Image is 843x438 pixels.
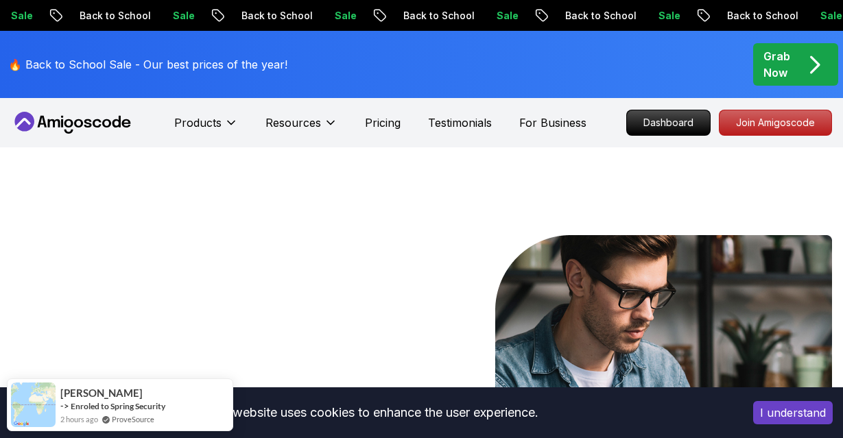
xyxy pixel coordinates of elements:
p: Back to School [60,9,154,23]
button: Products [174,114,238,142]
a: Enroled to Spring Security [71,400,165,412]
a: Pricing [365,114,401,131]
p: Sale [477,9,521,23]
p: Products [174,114,222,131]
img: provesource social proof notification image [11,382,56,427]
span: [PERSON_NAME] [60,387,143,399]
span: 2 hours ago [60,413,98,425]
p: Sale [316,9,359,23]
p: Resources [265,114,321,131]
p: Grab Now [763,48,790,81]
a: Testimonials [428,114,492,131]
button: Resources [265,114,337,142]
a: Join Amigoscode [719,110,832,136]
button: Accept cookies [753,401,833,424]
p: Sale [639,9,683,23]
p: Back to School [708,9,801,23]
p: Back to School [384,9,477,23]
p: Sale [154,9,198,23]
h1: Go From Learning to Hired: Master Java, Spring Boot & Cloud Skills That Get You the [11,235,340,424]
p: 🔥 Back to School Sale - Our best prices of the year! [8,56,287,73]
p: Dashboard [627,110,710,135]
a: Dashboard [626,110,711,136]
p: Back to School [546,9,639,23]
a: ProveSource [112,415,154,424]
span: -> [60,400,69,411]
a: For Business [519,114,586,131]
p: Back to School [222,9,316,23]
p: Join Amigoscode [720,110,831,135]
div: This website uses cookies to enhance the user experience. [10,398,733,428]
